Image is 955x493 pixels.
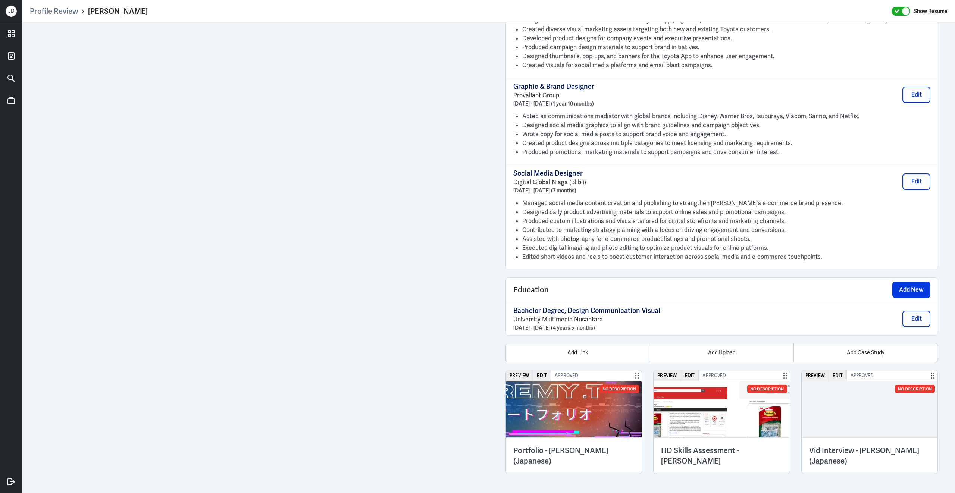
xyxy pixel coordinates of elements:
[892,282,930,298] button: Add New
[809,445,930,466] h3: Vid Interview - [PERSON_NAME] (Japanese)
[513,445,634,466] h3: Portfolio - [PERSON_NAME] (Japanese)
[802,370,829,381] button: Preview
[30,6,78,16] a: Profile Review
[522,148,930,157] li: Produced promotional marketing materials to support campaigns and drive consumer interest.
[522,226,930,235] li: Contributed to marketing strategy planning with a focus on driving engagement and conversions.
[661,445,782,466] h3: HD Skills Assessment - [PERSON_NAME]
[6,6,17,17] div: J D
[506,343,650,362] div: Add Link
[522,34,930,43] li: Developed product designs for company events and executive presentations.
[914,6,948,16] label: Show Resume
[650,343,794,362] div: Add Upload
[513,178,586,187] p: Digital Global Niaga (Blibli)
[747,385,787,393] div: No Description
[522,139,930,148] li: Created product designs across multiple categories to meet licensing and marketing requirements.
[522,121,930,130] li: Designed social media graphics to align with brand guidelines and campaign objectives.
[681,370,699,381] button: Edit
[522,130,930,139] li: Wrote copy for social media posts to support brand voice and engagement.
[522,112,930,121] li: Acted as communications mediator with global brands including Disney, Warner Bros, Tsuburaya, Via...
[522,217,930,226] li: Produced custom illustrations and visuals tailored for digital storefronts and marketing channels.
[522,43,930,52] li: Produced campaign design materials to support brand initiatives.
[513,82,594,91] p: Graphic & Brand Designer
[522,252,930,261] li: Edited short videos and reels to boost customer interaction across social media and e-commerce to...
[506,370,533,381] button: Preview
[902,311,930,327] button: Edit
[522,52,930,61] li: Designed thumbnails, pop-ups, and banners for the Toyota App to enhance user engagement.
[513,324,660,332] p: [DATE] - [DATE] (4 years 5 months)
[902,173,930,190] button: Edit
[793,343,937,362] div: Add Case Study
[599,385,639,393] div: No Description
[78,6,88,16] p: ›
[513,306,660,315] p: Bachelor Degree, Design Communication Visual
[513,284,549,295] span: Education
[513,169,586,178] p: Social Media Designer
[513,91,594,100] p: Provaliant Group
[513,187,586,194] p: [DATE] - [DATE] (7 months)
[522,244,930,252] li: Executed digital imaging and photo editing to optimize product visuals for online platforms.
[513,315,660,324] p: University Multimedia Nusantara
[522,235,930,244] li: Assisted with photography for e-commerce product listings and promotional shoots.
[551,370,582,381] span: Approved
[533,370,551,381] button: Edit
[699,370,730,381] span: Approved
[902,87,930,103] button: Edit
[88,6,148,16] div: [PERSON_NAME]
[847,370,878,381] span: Approved
[522,61,930,70] li: Created visuals for social media platforms and email blast campaigns.
[522,25,930,34] li: Created diverse visual marketing assets targeting both new and existing Toyota customers.
[829,370,847,381] button: Edit
[895,385,934,393] div: No Description
[654,370,681,381] button: Preview
[513,100,594,107] p: [DATE] - [DATE] (1 year 10 months)
[522,208,930,217] li: Designed daily product advertising materials to support online sales and promotional campaigns.
[522,199,930,208] li: Managed social media content creation and publishing to strengthen [PERSON_NAME]’s e-commerce bra...
[39,30,472,486] iframe: https://ppcdn.hiredigital.com/register/d9df51c0/resumes/583735480/Jeremy_Tirtokusumo_Graphic_Desi...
